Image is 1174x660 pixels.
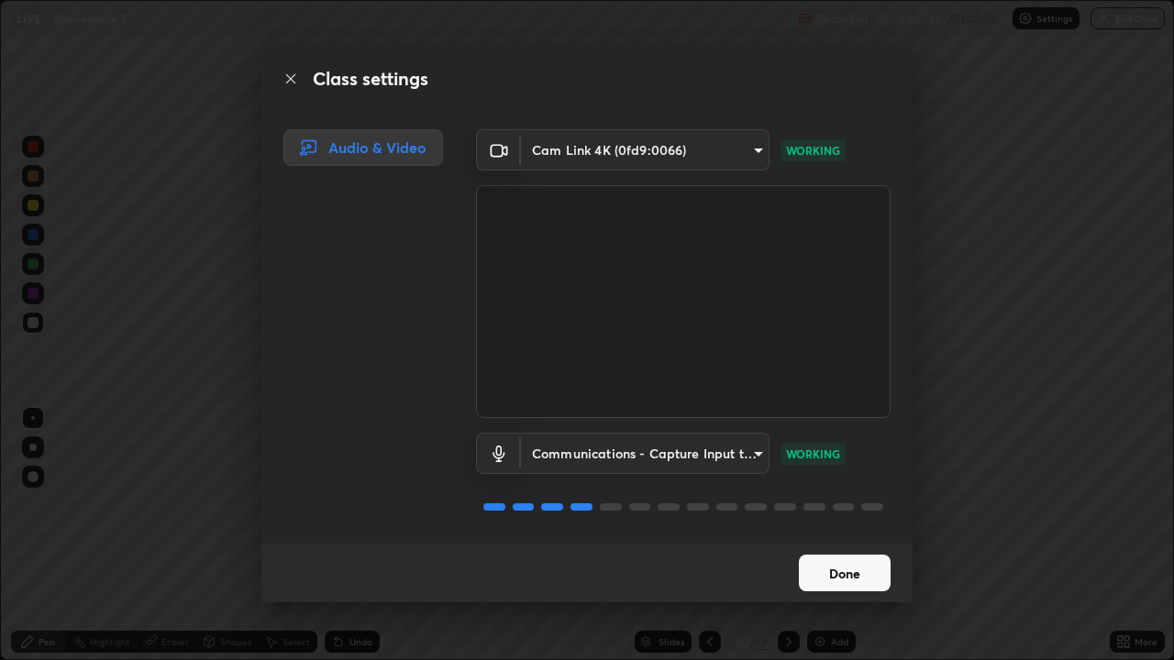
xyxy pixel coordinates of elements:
div: Audio & Video [283,129,443,166]
div: Cam Link 4K (0fd9:0066) [521,129,770,170]
p: WORKING [786,142,840,159]
div: Cam Link 4K (0fd9:0066) [521,433,770,474]
button: Done [799,555,891,591]
p: WORKING [786,445,840,462]
h2: Class settings [313,65,428,93]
